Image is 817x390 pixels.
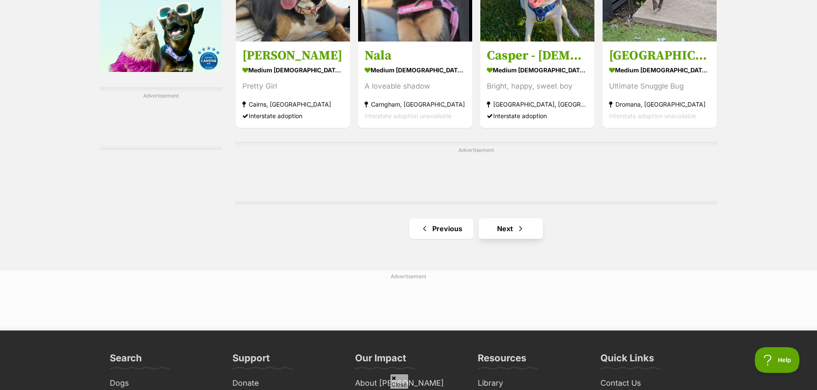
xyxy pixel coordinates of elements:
div: Advertisement [235,142,718,204]
h3: Resources [478,352,526,369]
h3: Search [110,352,142,369]
a: Contact Us [597,377,711,390]
span: Interstate adoption unavailable [365,112,452,119]
a: Dogs [106,377,220,390]
h3: Support [232,352,270,369]
a: Library [474,377,588,390]
a: [PERSON_NAME] medium [DEMOGRAPHIC_DATA] Dog Pretty Girl Cairns, [GEOGRAPHIC_DATA] Interstate adop... [236,41,350,128]
h3: [PERSON_NAME] [242,48,344,64]
div: Interstate adoption [242,110,344,122]
a: Previous page [409,218,473,239]
h3: Quick Links [600,352,654,369]
h3: [GEOGRAPHIC_DATA] [609,48,710,64]
span: Interstate adoption unavailable [609,112,696,119]
div: A loveable shadow [365,80,466,92]
h3: Nala [365,48,466,64]
h3: Casper - [DEMOGRAPHIC_DATA] Staffy X [487,48,588,64]
nav: Pagination [235,218,718,239]
a: Nala medium [DEMOGRAPHIC_DATA] Dog A loveable shadow Carngham, [GEOGRAPHIC_DATA] Interstate adopt... [358,41,472,128]
div: Advertisement [100,87,222,150]
a: Donate [229,377,343,390]
strong: medium [DEMOGRAPHIC_DATA] Dog [487,64,588,76]
strong: [GEOGRAPHIC_DATA], [GEOGRAPHIC_DATA] [487,98,588,110]
strong: medium [DEMOGRAPHIC_DATA] Dog [365,64,466,76]
strong: medium [DEMOGRAPHIC_DATA] Dog [609,64,710,76]
h3: Our Impact [355,352,406,369]
strong: Dromana, [GEOGRAPHIC_DATA] [609,98,710,110]
a: [GEOGRAPHIC_DATA] medium [DEMOGRAPHIC_DATA] Dog Ultimate Snuggle Bug Dromana, [GEOGRAPHIC_DATA] I... [603,41,717,128]
a: About [PERSON_NAME] [352,377,466,390]
span: Close [390,374,409,389]
iframe: Help Scout Beacon - Open [755,347,800,373]
div: Bright, happy, sweet boy [487,80,588,92]
strong: medium [DEMOGRAPHIC_DATA] Dog [242,64,344,76]
div: Pretty Girl [242,80,344,92]
strong: Cairns, [GEOGRAPHIC_DATA] [242,98,344,110]
a: Casper - [DEMOGRAPHIC_DATA] Staffy X medium [DEMOGRAPHIC_DATA] Dog Bright, happy, sweet boy [GEOG... [480,41,594,128]
a: Next page [479,218,543,239]
div: Ultimate Snuggle Bug [609,80,710,92]
div: Interstate adoption [487,110,588,122]
strong: Carngham, [GEOGRAPHIC_DATA] [365,98,466,110]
